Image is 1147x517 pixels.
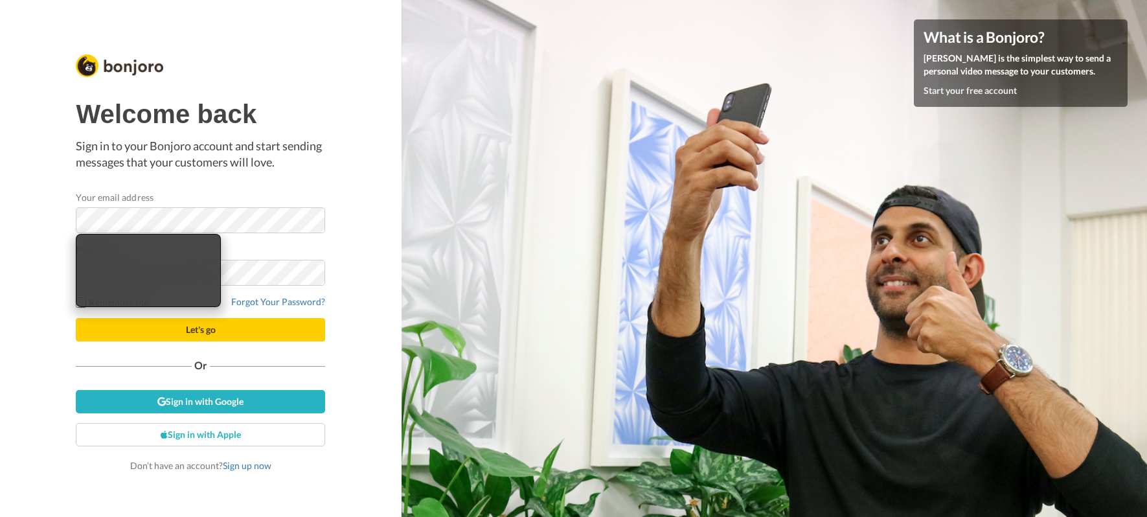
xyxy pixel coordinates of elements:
span: Don’t have an account? [130,460,271,471]
p: Sign in to your Bonjoro account and start sending messages that your customers will love. [76,138,325,171]
a: Forgot Your Password? [231,296,325,307]
span: Let's go [186,324,216,335]
a: Sign in with Google [76,390,325,413]
span: Or [192,361,210,370]
p: [PERSON_NAME] is the simplest way to send a personal video message to your customers. [924,52,1118,78]
button: Let's go [76,318,325,341]
a: Sign up now [223,460,271,471]
h1: Welcome back [76,100,325,128]
label: Your email address [76,190,153,204]
h4: What is a Bonjoro? [924,29,1118,45]
a: Start your free account [924,85,1017,96]
a: Sign in with Apple [76,423,325,446]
